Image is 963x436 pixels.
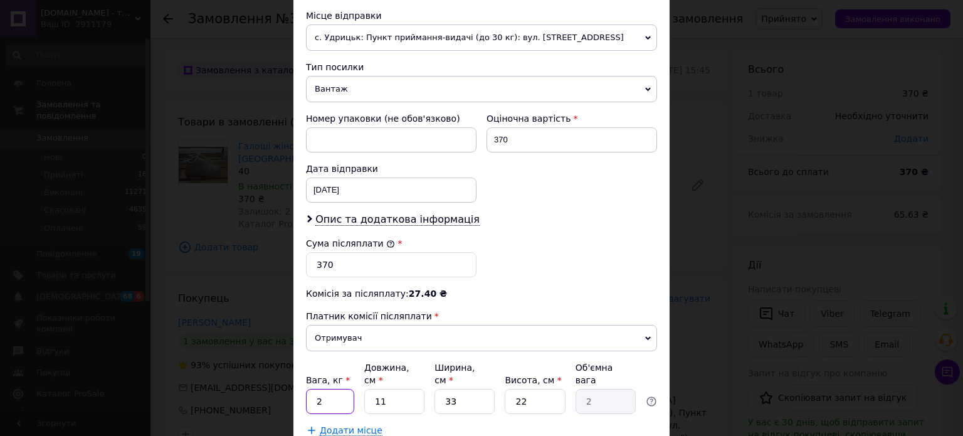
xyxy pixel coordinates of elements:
[306,238,395,248] label: Сума післяплати
[306,24,657,51] span: с. Удрицьк: Пункт приймання-видачі (до 30 кг): вул. [STREET_ADDRESS]
[306,76,657,102] span: Вантаж
[364,363,409,385] label: Довжина, см
[409,289,447,299] span: 27.40 ₴
[315,213,480,226] span: Опис та додаткова інформація
[306,311,432,321] span: Платник комісії післяплати
[306,62,364,72] span: Тип посилки
[306,112,476,125] div: Номер упаковки (не обов'язково)
[306,162,476,175] div: Дата відправки
[487,112,657,125] div: Оціночна вартість
[576,361,636,386] div: Об'ємна вага
[306,11,382,21] span: Місце відправки
[306,375,350,385] label: Вага, кг
[505,375,561,385] label: Висота, см
[320,425,382,436] span: Додати місце
[306,287,657,300] div: Комісія за післяплату:
[306,325,657,351] span: Отримувач
[434,363,475,385] label: Ширина, см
